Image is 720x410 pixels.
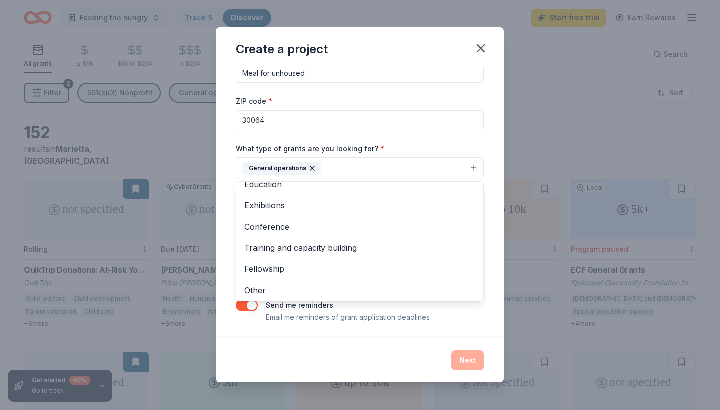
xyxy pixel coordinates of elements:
span: Other [244,284,475,297]
div: General operations [242,162,321,175]
span: Fellowship [244,262,475,275]
span: Training and capacity building [244,241,475,254]
span: Education [244,178,475,191]
span: Exhibitions [244,199,475,212]
button: General operations [236,157,484,179]
span: Conference [244,220,475,233]
div: General operations [236,181,484,301]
